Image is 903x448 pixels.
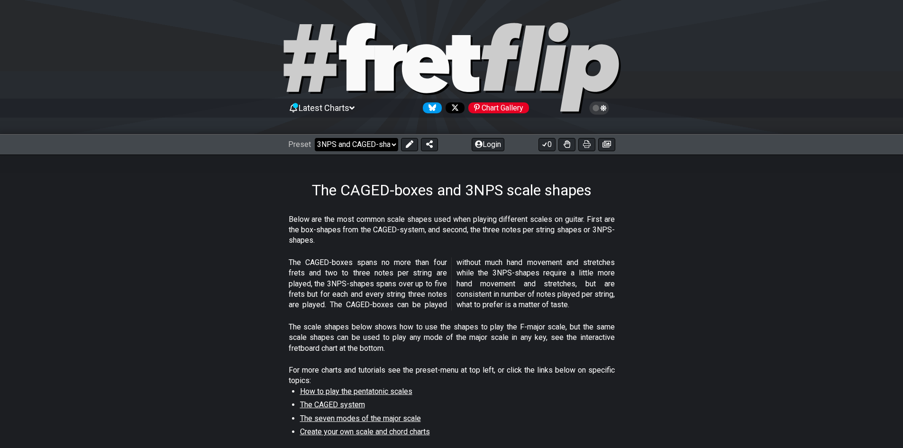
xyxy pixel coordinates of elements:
[300,427,430,436] span: Create your own scale and chord charts
[421,138,438,151] button: Share Preset
[538,138,556,151] button: 0
[300,387,412,396] span: How to play the pentatonic scales
[578,138,595,151] button: Print
[419,102,442,113] a: Follow #fretflip at Bluesky
[312,181,592,199] h1: The CAGED-boxes and 3NPS scale shapes
[465,102,529,113] a: #fretflip at Pinterest
[401,138,418,151] button: Edit Preset
[315,138,398,151] select: Preset
[288,140,311,149] span: Preset
[299,103,349,113] span: Latest Charts
[468,102,529,113] div: Chart Gallery
[594,104,605,112] span: Toggle light / dark theme
[472,138,504,151] button: Login
[598,138,615,151] button: Create image
[300,414,421,423] span: The seven modes of the major scale
[289,322,615,354] p: The scale shapes below shows how to use the shapes to play the F-major scale, but the same scale ...
[289,365,615,386] p: For more charts and tutorials see the preset-menu at top left, or click the links below on specif...
[558,138,575,151] button: Toggle Dexterity for all fretkits
[289,257,615,311] p: The CAGED-boxes spans no more than four frets and two to three notes per string are played, the 3...
[300,400,365,409] span: The CAGED system
[289,214,615,246] p: Below are the most common scale shapes used when playing different scales on guitar. First are th...
[442,102,465,113] a: Follow #fretflip at X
